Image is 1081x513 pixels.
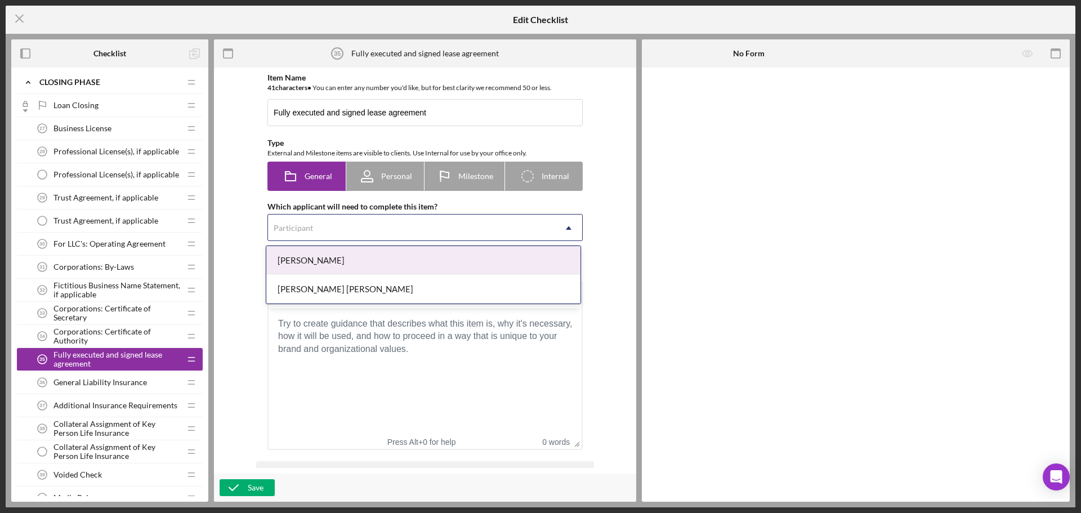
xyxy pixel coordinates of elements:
b: 41 character s • [267,83,311,92]
span: Professional License(s), if applicable [53,170,179,179]
span: Internal [542,172,569,181]
div: Open Intercom Messenger [1043,463,1070,490]
tspan: 36 [39,380,45,385]
span: Milestone [458,172,493,181]
span: Voided Check [53,470,102,479]
tspan: 30 [39,241,45,247]
div: [PERSON_NAME] [266,246,580,275]
span: For LLC's: Operating Agreement [53,239,166,248]
tspan: 31 [39,264,45,270]
div: You can enter any number you'd like, but for best clarity we recommend 50 or less. [267,82,583,93]
span: Trust Agreement, if applicable [53,216,158,225]
div: Press Alt+0 for help [372,438,471,447]
span: Corporations: Certificate of Secretary [53,304,180,322]
span: Collateral Assignment of Key Person Life Insurance [53,420,180,438]
tspan: 32 [39,287,45,293]
div: Press the Up and Down arrow keys to resize the editor. [570,435,582,449]
b: No Form [733,49,765,58]
span: General Liability Insurance [53,378,147,387]
button: Save [220,479,275,496]
span: Fictitious Business Name Statement, if applicable [53,281,180,299]
span: Additional Insurance Requirements [53,401,177,410]
span: Fully executed and signed lease agreement [53,350,180,368]
span: Professional License(s), if applicable [53,147,179,156]
div: Type [267,139,583,148]
b: Checklist [93,49,126,58]
span: Loan Closing [53,101,99,110]
span: Corporations: By-Laws [53,262,134,271]
span: Trust Agreement, if applicable [53,193,158,202]
span: Media Release [53,493,104,502]
h5: Edit Checklist [513,15,568,25]
div: Which applicant will need to complete this item? [267,202,583,211]
tspan: 35 [39,356,45,362]
tspan: 33 [39,310,45,316]
div: [PERSON_NAME] [PERSON_NAME] [266,275,580,304]
tspan: 35 [334,50,341,57]
tspan: 40 [39,495,45,501]
iframe: Rich Text Area [269,309,582,435]
button: 0 words [542,438,570,447]
tspan: 27 [39,126,45,131]
tspan: 34 [39,333,45,339]
tspan: 38 [39,426,45,431]
span: General [305,172,332,181]
span: Business License [53,124,111,133]
span: Personal [381,172,412,181]
span: Corporations: Certificate of Authority [53,327,180,345]
div: Fully executed and signed lease agreement [351,49,499,58]
div: Participant [274,224,313,233]
div: External and Milestone items are visible to clients. Use Internal for use by your office only. [267,148,583,159]
tspan: 29 [39,195,45,200]
span: Collateral Assignment of Key Person Life Insurance [53,443,180,461]
div: Closing Phase [39,78,180,87]
tspan: 37 [39,403,45,408]
tspan: 39 [39,472,45,478]
div: Item Name [267,73,583,82]
tspan: 28 [39,149,45,154]
div: Save [248,479,263,496]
